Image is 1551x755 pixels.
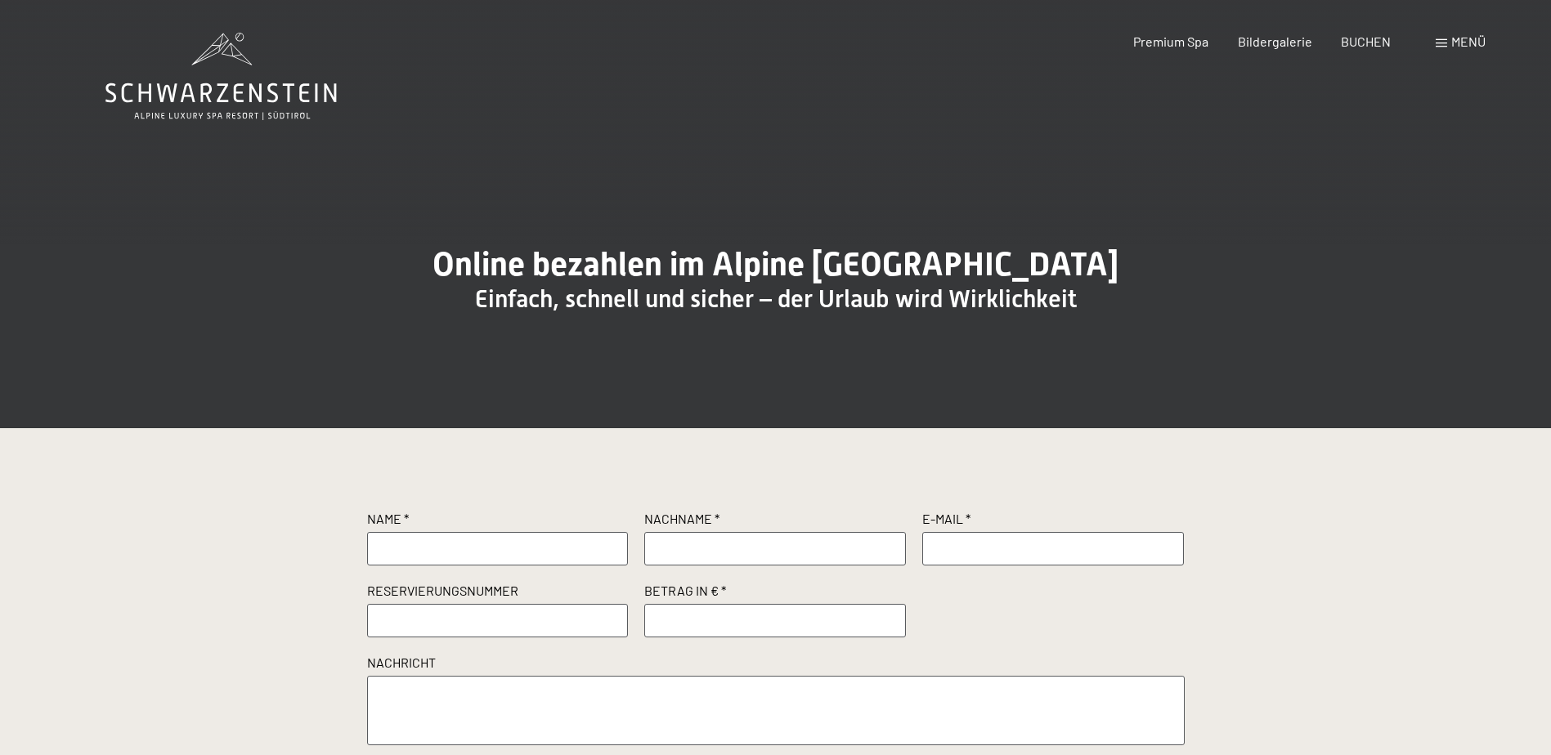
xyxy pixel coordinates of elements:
label: Nachname * [644,510,906,532]
label: Betrag in € * [644,582,906,604]
span: Online bezahlen im Alpine [GEOGRAPHIC_DATA] [433,245,1118,284]
a: BUCHEN [1341,34,1391,49]
label: E-Mail * [922,510,1184,532]
label: Name * [367,510,629,532]
label: Reservierungsnummer [367,582,629,604]
label: Nachricht [367,654,1185,676]
a: Bildergalerie [1238,34,1312,49]
a: Premium Spa [1133,34,1208,49]
span: Menü [1451,34,1486,49]
span: Einfach, schnell und sicher – der Urlaub wird Wirklichkeit [475,284,1077,313]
